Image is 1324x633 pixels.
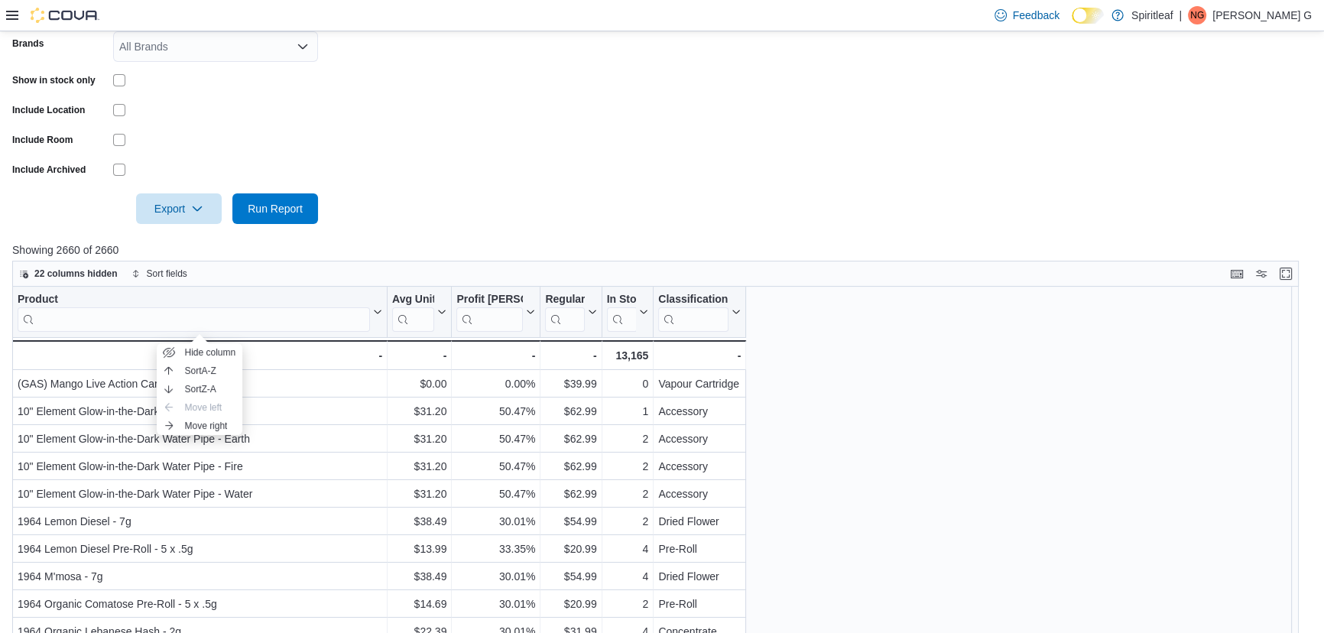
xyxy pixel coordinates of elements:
[392,568,446,586] div: $38.49
[392,293,434,307] div: Avg Unit Cost In Stock
[392,540,446,559] div: $13.99
[13,265,124,283] button: 22 columns hidden
[658,403,741,421] div: Accessory
[456,293,523,307] div: Profit [PERSON_NAME] (%)
[545,346,596,365] div: -
[18,375,382,394] div: (GAS) Mango Live Action Cartridge - 1g
[157,398,242,417] button: Move left
[545,568,596,586] div: $54.99
[607,346,649,365] div: 13,165
[1188,6,1206,24] div: Nichole G
[545,513,596,531] div: $54.99
[18,513,382,531] div: 1964 Lemon Diesel - 7g
[1013,8,1060,23] span: Feedback
[456,458,535,476] div: 50.47%
[392,403,446,421] div: $31.20
[545,403,596,421] div: $62.99
[12,134,73,146] label: Include Room
[456,346,535,365] div: -
[607,513,649,531] div: 2
[157,417,242,435] button: Move right
[545,293,584,307] div: Regular Price
[18,458,382,476] div: 10" Element Glow-in-the-Dark Water Pipe - Fire
[18,485,382,504] div: 10" Element Glow-in-the-Dark Water Pipe - Water
[184,401,222,414] span: Move left
[157,362,242,380] button: SortA-Z
[607,430,649,449] div: 2
[1190,6,1204,24] span: NG
[136,193,222,224] button: Export
[545,458,596,476] div: $62.99
[545,596,596,614] div: $20.99
[658,293,729,307] div: Classification
[545,540,596,559] div: $20.99
[34,268,118,280] span: 22 columns hidden
[1228,265,1246,283] button: Keyboard shortcuts
[545,375,596,394] div: $39.99
[456,596,535,614] div: 30.01%
[658,485,741,504] div: Accessory
[607,375,649,394] div: 0
[607,403,649,421] div: 1
[1212,6,1312,24] p: [PERSON_NAME] G
[125,265,193,283] button: Sort fields
[1131,6,1173,24] p: Spiritleaf
[18,540,382,559] div: 1964 Lemon Diesel Pre-Roll - 5 x .5g
[157,343,242,362] button: Hide column
[392,458,446,476] div: $31.20
[456,540,535,559] div: 33.35%
[456,430,535,449] div: 50.47%
[18,430,382,449] div: 10" Element Glow-in-the-Dark Water Pipe - Earth
[392,346,446,365] div: -
[456,293,535,332] button: Profit [PERSON_NAME] (%)
[18,293,370,332] div: Product
[392,293,434,332] div: Avg Unit Cost In Stock
[18,596,382,614] div: 1964 Organic Comatose Pre-Roll - 5 x .5g
[607,293,637,307] div: In Stock Qty
[658,430,741,449] div: Accessory
[607,485,649,504] div: 2
[456,403,535,421] div: 50.47%
[145,193,213,224] span: Export
[392,596,446,614] div: $14.69
[17,346,382,365] div: -
[658,293,729,332] div: Classification
[456,375,535,394] div: 0.00%
[184,420,227,432] span: Move right
[18,568,382,586] div: 1964 M'mosa - 7g
[1252,265,1270,283] button: Display options
[297,41,309,53] button: Open list of options
[392,513,446,531] div: $38.49
[658,596,741,614] div: Pre-Roll
[392,293,446,332] button: Avg Unit Cost In Stock
[18,403,382,421] div: 10" Element Glow-in-the-Dark Water Pipe - Air
[18,293,370,307] div: Product
[31,8,99,23] img: Cova
[658,568,741,586] div: Dried Flower
[184,346,235,359] span: Hide column
[658,458,741,476] div: Accessory
[607,293,637,332] div: In Stock Qty
[658,513,741,531] div: Dried Flower
[12,164,86,176] label: Include Archived
[392,375,446,394] div: $0.00
[1179,6,1182,24] p: |
[607,568,649,586] div: 4
[1072,8,1104,24] input: Dark Mode
[545,293,596,332] button: Regular Price
[607,458,649,476] div: 2
[607,540,649,559] div: 4
[147,268,187,280] span: Sort fields
[1277,265,1295,283] button: Enter fullscreen
[456,513,535,531] div: 30.01%
[184,365,216,377] span: Sort A-Z
[12,74,96,86] label: Show in stock only
[658,346,741,365] div: -
[456,485,535,504] div: 50.47%
[456,293,523,332] div: Profit Margin (%)
[12,242,1312,258] p: Showing 2660 of 2660
[545,293,584,332] div: Regular Price
[545,430,596,449] div: $62.99
[12,104,85,116] label: Include Location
